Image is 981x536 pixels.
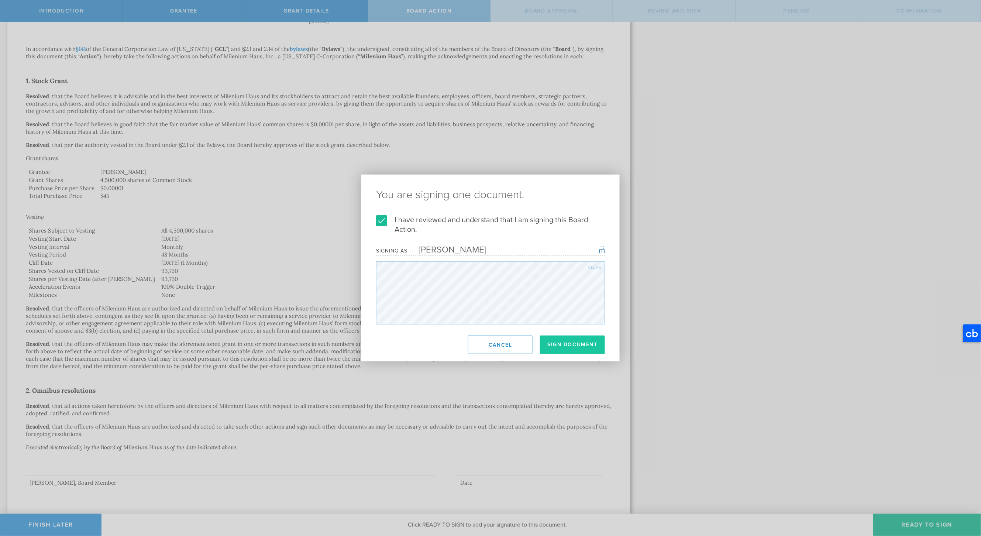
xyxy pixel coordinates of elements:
[407,244,486,255] div: [PERSON_NAME]
[376,248,407,254] div: Signing as
[468,336,533,354] button: Cancel
[376,215,605,234] label: I have reviewed and understand that I am signing this Board Action.
[540,336,605,354] button: Sign Document
[944,478,981,514] iframe: Chat Widget
[376,189,605,200] ng-pluralize: You are signing one document.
